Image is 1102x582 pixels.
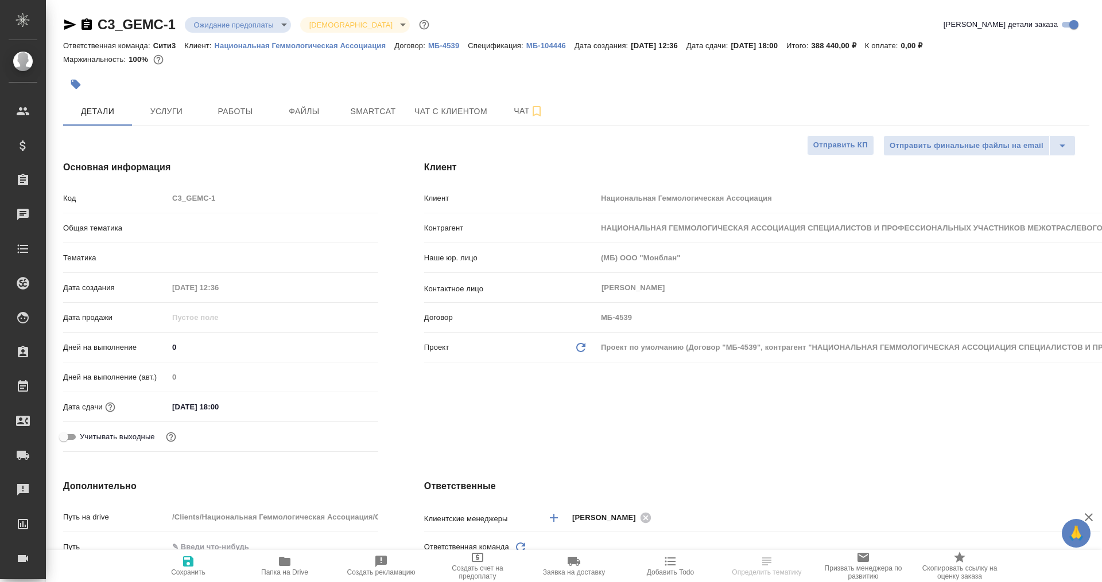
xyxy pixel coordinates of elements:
[622,550,719,582] button: Добавить Todo
[300,17,410,33] div: Ожидание предоплаты
[184,41,214,50] p: Клиент:
[1062,519,1091,548] button: 🙏
[171,568,205,576] span: Сохранить
[1066,521,1086,545] span: 🙏
[191,20,277,30] button: Ожидание предоплаты
[168,248,378,268] div: ​
[129,55,151,64] p: 100%
[501,104,556,118] span: Чат
[63,18,77,32] button: Скопировать ссылку для ЯМессенджера
[63,541,168,553] p: Путь
[98,17,176,32] a: C3_GEMC-1
[168,538,378,555] input: ✎ Введи что-нибудь
[865,41,901,50] p: К оплате:
[526,41,575,50] p: МБ-104446
[436,564,519,580] span: Создать счет на предоплату
[63,479,378,493] h4: Дополнительно
[63,72,88,97] button: Добавить тэг
[139,104,194,119] span: Услуги
[572,510,655,525] div: [PERSON_NAME]
[306,20,396,30] button: [DEMOGRAPHIC_DATA]
[63,41,153,50] p: Ответственная команда:
[631,41,686,50] p: [DATE] 12:36
[168,218,378,238] div: ​
[911,550,1008,582] button: Скопировать ссылку на оценку заказа
[429,550,526,582] button: Создать счет на предоплату
[63,222,168,234] p: Общая тематика
[63,511,168,523] p: Путь на drive
[347,568,416,576] span: Создать рекламацию
[428,40,468,50] a: МБ-4539
[424,283,597,295] p: Контактное лицо
[424,161,1100,174] h4: Клиент
[261,568,308,576] span: Папка на Drive
[63,282,168,294] p: Дата создания
[70,104,125,119] span: Детали
[277,104,332,119] span: Файлы
[394,41,428,50] p: Договор:
[63,252,168,264] p: Тематика
[168,369,378,385] input: Пустое поле
[732,568,801,576] span: Определить тематику
[575,41,631,50] p: Дата создания:
[80,18,94,32] button: Скопировать ссылку
[815,550,911,582] button: Призвать менеджера по развитию
[530,104,544,118] svg: Подписаться
[537,537,1100,557] div: ​
[168,309,269,326] input: Пустое поле
[346,104,401,119] span: Smartcat
[63,312,168,323] p: Дата продажи
[526,550,622,582] button: Заявка на доставку
[168,509,378,525] input: Пустое поле
[215,41,395,50] p: Национальная Геммологическая Ассоциация
[151,52,166,67] button: 0.00 RUB;
[215,40,395,50] a: Национальная Геммологическая Ассоциация
[428,41,468,50] p: МБ-4539
[414,104,487,119] span: Чат с клиентом
[918,564,1001,580] span: Скопировать ссылку на оценку заказа
[883,135,1050,156] button: Отправить финальные файлы на email
[103,400,118,415] button: Если добавить услуги и заполнить их объемом, то дата рассчитается автоматически
[424,541,509,553] p: Ответственная команда
[208,104,263,119] span: Работы
[424,479,1100,493] h4: Ответственные
[168,399,269,415] input: ✎ Введи что-нибудь
[63,342,168,353] p: Дней на выполнение
[63,372,168,383] p: Дней на выполнение (авт.)
[883,135,1076,156] div: split button
[424,342,449,353] p: Проект
[417,17,432,32] button: Доп статусы указывают на важность/срочность заказа
[901,41,932,50] p: 0,00 ₽
[719,550,815,582] button: Определить тематику
[140,550,236,582] button: Сохранить
[944,19,1058,30] span: [PERSON_NAME] детали заказа
[468,41,526,50] p: Спецификация:
[80,431,155,443] span: Учитывать выходные
[811,41,864,50] p: 388 440,00 ₽
[647,568,694,576] span: Добавить Todo
[164,429,179,444] button: Выбери, если сб и вс нужно считать рабочими днями для выполнения заказа.
[540,504,568,532] button: Добавить менеджера
[63,161,378,174] h4: Основная информация
[153,41,185,50] p: Сити3
[63,55,129,64] p: Маржинальность:
[168,190,378,206] input: Пустое поле
[236,550,333,582] button: Папка на Drive
[807,135,874,155] button: Отправить КП
[424,222,597,234] p: Контрагент
[572,512,643,524] span: [PERSON_NAME]
[543,568,605,576] span: Заявка на доставку
[333,550,429,582] button: Создать рекламацию
[424,312,597,323] p: Договор
[168,339,378,356] input: ✎ Введи что-нибудь
[424,193,597,204] p: Клиент
[686,41,731,50] p: Дата сдачи:
[63,193,168,204] p: Код
[424,252,597,264] p: Наше юр. лицо
[526,40,575,50] a: МБ-104446
[424,513,537,525] p: Клиентские менеджеры
[822,564,905,580] span: Призвать менеджера по развитию
[731,41,786,50] p: [DATE] 18:00
[63,401,103,413] p: Дата сдачи
[890,139,1043,153] span: Отправить финальные файлы на email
